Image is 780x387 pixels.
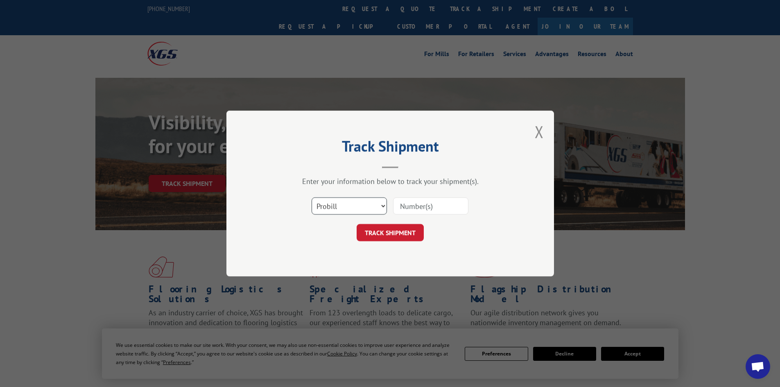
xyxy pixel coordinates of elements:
button: TRACK SHIPMENT [357,224,424,241]
input: Number(s) [393,197,468,215]
div: Open chat [746,354,770,379]
button: Close modal [535,121,544,143]
h2: Track Shipment [267,140,513,156]
div: Enter your information below to track your shipment(s). [267,177,513,186]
